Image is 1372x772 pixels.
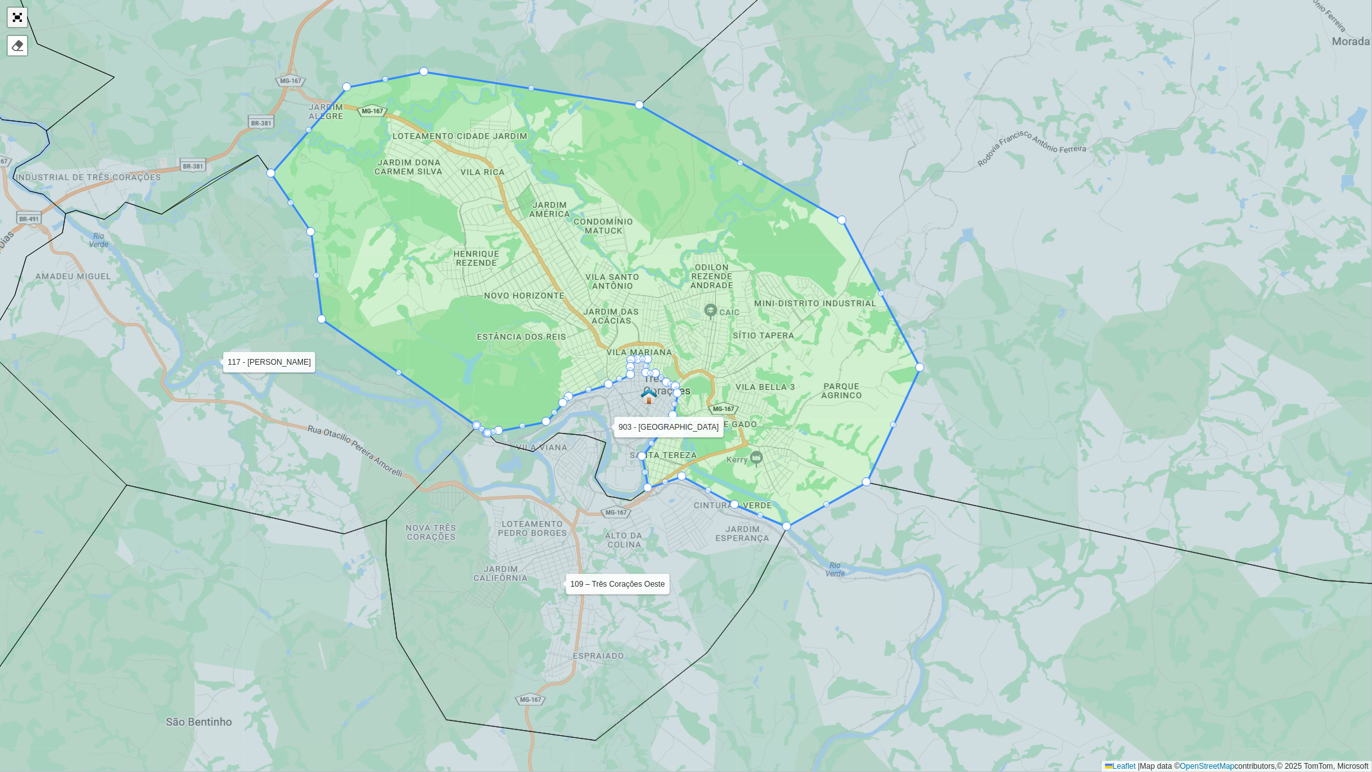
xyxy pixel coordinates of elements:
a: OpenStreetMap [1180,762,1235,771]
span: | [1138,762,1140,771]
div: Map data © contributors,© 2025 TomTom, Microsoft [1102,761,1372,772]
a: Leaflet [1105,762,1136,771]
div: Remover camada(s) [8,36,27,55]
a: Abrir mapa em tela cheia [8,8,27,27]
img: Tres Coracoes [641,388,657,405]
